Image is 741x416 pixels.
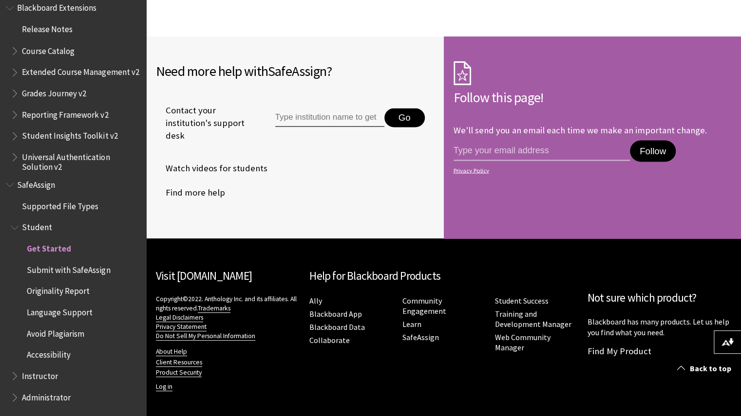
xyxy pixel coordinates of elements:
span: SafeAssign [268,62,326,80]
a: Blackboard Data [309,322,365,332]
a: Privacy Statement [156,323,207,331]
span: Submit with SafeAssign [27,261,110,274]
p: We'll send you an email each time we make an important change. [454,125,707,136]
span: Originality Report [27,283,90,296]
a: Client Resources [156,358,202,367]
span: Universal Authentication Solution v2 [22,148,139,171]
h2: Not sure which product? [588,289,731,307]
span: Accessibility [27,346,71,360]
span: Language Support [27,304,93,317]
a: Find more help [156,185,225,200]
span: Release Notes [22,21,73,34]
a: Blackboard App [309,309,362,319]
a: Training and Development Manager [495,309,571,329]
span: Extended Course Management v2 [22,64,139,77]
a: Watch videos for students [156,161,267,176]
span: Reporting Framework v2 [22,106,108,119]
span: Course Catalog [22,42,75,55]
span: Supported File Types [22,198,98,211]
h2: Follow this page! [454,87,732,108]
a: Web Community Manager [495,332,551,353]
span: Get Started [27,240,71,253]
p: Blackboard has many products. Let us help you find what you need. [588,316,731,338]
a: About Help [156,347,187,356]
a: Find My Product [588,345,651,357]
a: Log in [156,382,172,391]
span: SafeAssign [17,176,55,189]
span: Student Insights Toolkit v2 [22,127,117,141]
h2: Need more help with ? [156,61,434,81]
a: Learn [402,319,421,329]
a: Community Engagement [402,296,446,316]
a: Student Success [495,296,549,306]
a: SafeAssign [402,332,438,343]
span: Grades Journey v2 [22,85,86,98]
span: Contact your institution's support desk [156,104,253,143]
p: Copyright©2022. Anthology Inc. and its affiliates. All rights reserved. [156,294,300,341]
a: Collaborate [309,335,350,345]
a: Back to top [670,360,741,378]
span: Instructor [22,367,58,380]
a: Ally [309,296,322,306]
span: Avoid Plagiarism [27,325,84,338]
span: Administrator [22,389,71,402]
button: Follow [630,140,676,162]
nav: Book outline for Blackboard SafeAssign [6,176,140,405]
a: Privacy Policy [454,167,729,174]
img: Subscription Icon [454,61,471,85]
h2: Help for Blackboard Products [309,268,578,285]
a: Do Not Sell My Personal Information [156,332,255,341]
span: Student [22,219,52,232]
input: Type institution name to get support [275,108,384,127]
a: Visit [DOMAIN_NAME] [156,269,252,283]
a: Trademarks [198,304,230,313]
a: Product Security [156,368,202,377]
input: email address [454,140,630,161]
a: Legal Disclaimers [156,313,203,322]
button: Go [384,108,425,127]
